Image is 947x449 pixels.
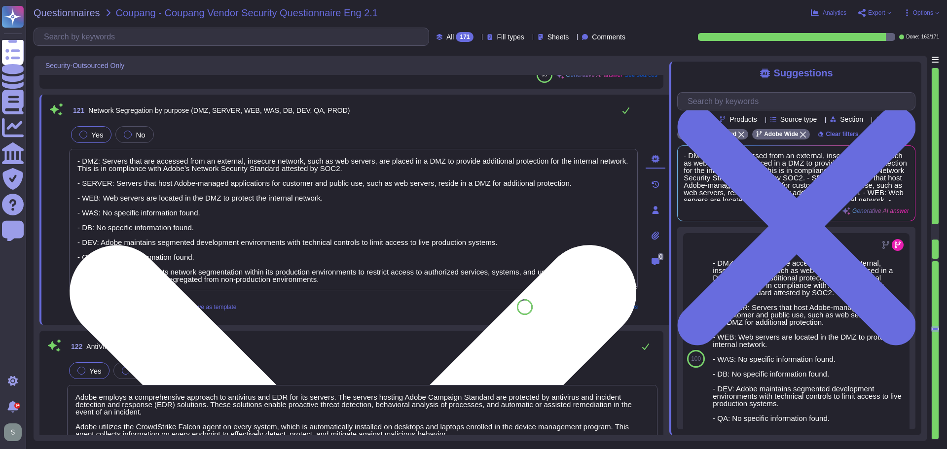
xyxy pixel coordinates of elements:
[823,10,846,16] span: Analytics
[2,421,29,443] button: user
[136,131,145,139] span: No
[446,34,454,40] span: All
[906,35,919,39] span: Done:
[45,62,124,69] span: Security-Outsourced Only
[88,106,350,114] span: Network Segregation by purpose (DMZ, SERVER, WEB, WAS, DB, DEV, QA, PROD)
[522,304,527,310] span: 91
[14,403,20,409] div: 9+
[39,28,429,45] input: Search by keywords
[624,72,657,78] span: See sources
[69,149,638,290] textarea: - DMZ: Servers that are accessed from an external, insecure network, such as web servers, are pla...
[547,34,569,40] span: Sheets
[658,253,663,260] span: 0
[592,34,625,40] span: Comments
[116,8,378,18] span: Coupang - Coupang Vendor Security Questionnaire Eng 2.1
[691,356,701,362] span: 100
[566,72,623,78] span: Generative AI answer
[67,343,82,350] span: 122
[91,131,103,139] span: Yes
[811,9,846,17] button: Analytics
[683,93,915,110] input: Search by keywords
[456,32,473,42] div: 171
[34,8,100,18] span: Questionnaires
[921,35,939,39] span: 163 / 171
[868,10,885,16] span: Export
[913,10,933,16] span: Options
[69,107,84,114] span: 121
[497,34,524,40] span: Fill types
[4,423,22,441] img: user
